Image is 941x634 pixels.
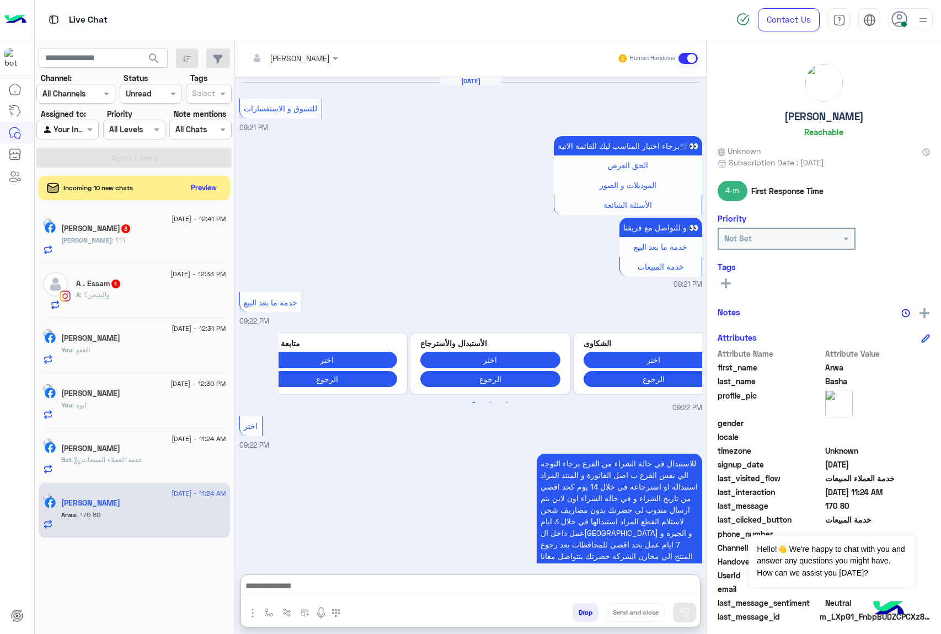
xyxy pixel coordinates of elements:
h6: Priority [718,213,746,223]
button: الرجوع [584,371,724,387]
img: spinner [736,13,750,26]
span: [DATE] - 12:30 PM [170,379,226,389]
img: send message [679,607,690,618]
img: Trigger scenario [282,608,291,617]
span: [DATE] - 11:24 AM [172,434,226,444]
span: locale [718,431,823,443]
span: last_name [718,375,823,387]
label: Priority [107,108,132,120]
button: Send and close [607,603,665,622]
span: الموديلات و الصور [600,180,656,190]
span: Attribute Name [718,348,823,359]
label: Channel: [41,72,72,84]
h6: Tags [718,262,930,272]
span: 09:21 PM [673,280,702,290]
span: search [147,52,161,65]
span: 2025-08-29T08:24:04.511Z [825,486,931,498]
img: Facebook [45,442,56,453]
img: send attachment [246,606,259,620]
img: Facebook [45,388,56,399]
span: m_LXpG1_FnbpBUDZCPCXz8L9BVyAi7I6fPnLX9lAvOrIu8wZlAx9WVKjEGMZYEvSIHpY_eUVmSpu8AxLURppV8GQ [820,611,930,622]
button: الرجوع [420,371,560,387]
span: 09:22 PM [672,403,702,413]
img: tab [863,14,876,26]
span: 09:21 PM [239,123,268,132]
p: 28/8/2025, 9:22 PM [537,454,702,612]
img: picture [43,329,53,339]
span: [DATE] - 12:31 PM [172,324,226,334]
h5: Dalia Ahmed [61,444,120,453]
span: 1 [111,280,120,288]
span: First Response Time [751,185,824,197]
button: create order [296,603,314,621]
label: Tags [190,72,207,84]
span: last_interaction [718,486,823,498]
span: phone_number [718,528,823,540]
span: first_name [718,362,823,373]
button: search [141,49,168,72]
a: tab [828,8,850,31]
h5: Arwa Basha [61,498,120,508]
span: للتسوق و الاستفسارات [244,104,317,113]
span: last_message_id [718,611,817,622]
img: select flow [264,608,273,617]
button: 2 of 2 [485,397,496,409]
label: Assigned to: [41,108,86,120]
span: Arwa [825,362,931,373]
span: ايوه [72,401,86,409]
button: Drop [573,603,598,622]
span: Subscription Date : [DATE] [729,157,824,168]
img: Facebook [45,332,56,343]
span: : خدمة العملاء المبيعات [72,455,142,464]
img: hulul-logo.png [869,590,908,628]
span: خدمة العملاء المبيعات [825,472,931,484]
img: Facebook [45,222,56,233]
span: null [825,431,931,443]
span: HandoverOn [718,556,823,567]
span: [DATE] - 12:41 PM [172,214,226,224]
span: last_visited_flow [718,472,823,484]
img: 713415422032625 [4,48,24,68]
p: الأستبدال والأسترجاع [420,337,560,349]
span: last_clicked_button [718,514,823,525]
span: ؟؟؟ [112,236,126,244]
img: Logo [4,8,26,31]
h6: Attributes [718,332,757,342]
span: You [61,346,72,354]
h5: [PERSON_NAME] [784,110,864,123]
span: 170 80 [825,500,931,512]
small: Human Handover [630,54,676,63]
span: Unknown [718,145,761,157]
h5: Mohamed Aly [61,334,120,343]
p: الشكاوى [584,337,724,349]
span: 0 [825,597,931,609]
span: Hello!👋 We're happy to chat with you and answer any questions you might have. How can we assist y... [748,535,915,587]
img: send voice note [314,606,328,620]
span: last_message [718,500,823,512]
button: select flow [260,603,278,621]
h6: [DATE] [440,77,501,85]
img: Instagram [60,291,71,302]
span: profile_pic [718,390,823,415]
button: الرجوع [257,371,397,387]
span: 2025-03-07T08:31:11.275Z [825,459,931,470]
img: tab [47,13,61,26]
img: picture [43,493,53,503]
span: ChannelId [718,542,823,554]
span: email [718,583,823,595]
img: Facebook [45,497,56,508]
span: A [76,291,80,299]
span: اختر [244,421,258,431]
span: Basha [825,375,931,387]
span: خدمة المبيعات [638,262,684,271]
span: خدمة ما بعد البيع [634,242,687,251]
img: tab [833,14,846,26]
button: اختر [584,352,724,368]
button: Preview [186,180,222,196]
span: null [825,583,931,595]
img: notes [901,309,910,318]
p: 28/8/2025, 9:21 PM [554,136,702,155]
img: create order [301,608,309,617]
img: add [919,308,929,318]
span: gender [718,417,823,429]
